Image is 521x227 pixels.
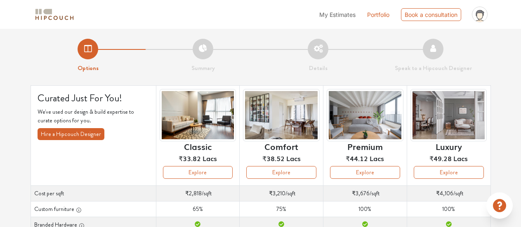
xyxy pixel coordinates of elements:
h6: Luxury [436,141,462,151]
span: Lacs [203,153,217,163]
td: 75% [240,201,323,217]
strong: Summary [191,63,215,73]
h6: Comfort [264,141,298,151]
span: Lacs [370,153,384,163]
strong: Options [78,63,99,73]
span: ₹3,210 [269,189,285,197]
span: ₹38.52 [262,153,285,163]
strong: Details [309,63,328,73]
p: We've used our design & build expertise to curate options for you. [38,108,149,125]
span: ₹3,676 [352,189,370,197]
span: ₹44.12 [346,153,368,163]
th: Cost per sqft [31,185,156,201]
h4: Curated Just For You! [38,92,149,104]
strong: Speak to a Hipcouch Designer [395,63,472,73]
a: Portfolio [367,10,389,19]
td: 65% [156,201,240,217]
th: Custom furniture [31,201,156,217]
span: ₹33.82 [179,153,201,163]
td: /sqft [323,185,407,201]
td: /sqft [240,185,323,201]
button: Explore [163,166,233,179]
span: ₹2,818 [185,189,202,197]
h6: Classic [184,141,212,151]
td: /sqft [407,185,490,201]
img: logo-horizontal.svg [34,7,75,22]
img: header-preview [243,89,320,141]
img: header-preview [410,89,487,141]
img: header-preview [327,89,403,141]
td: 100% [407,201,490,217]
td: /sqft [156,185,240,201]
h6: Premium [347,141,383,151]
div: Book a consultation [401,8,461,21]
button: Explore [246,166,316,179]
span: Lacs [286,153,301,163]
span: Lacs [453,153,468,163]
span: My Estimates [319,11,356,18]
td: 100% [323,201,407,217]
img: header-preview [160,89,236,141]
button: Hire a Hipcouch Designer [38,128,104,140]
button: Explore [330,166,400,179]
span: ₹4,106 [436,189,453,197]
button: Explore [414,166,484,179]
span: ₹49.28 [429,153,452,163]
span: logo-horizontal.svg [34,5,75,24]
